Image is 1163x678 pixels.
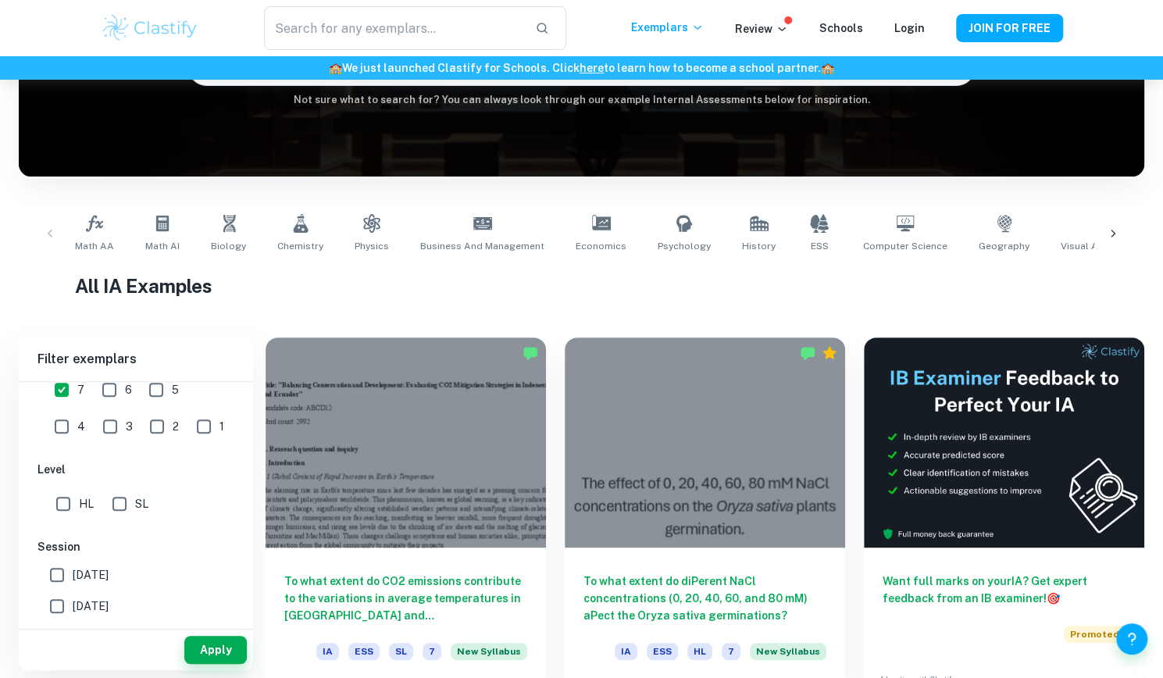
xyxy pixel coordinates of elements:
span: 2 [173,418,179,435]
span: History [742,239,776,253]
span: Promoted [1064,626,1126,643]
h6: Want full marks on your IA ? Get expert feedback from an IB examiner! [883,573,1126,607]
span: Biology [211,239,246,253]
span: Math AI [145,239,180,253]
span: 3 [126,418,133,435]
div: Starting from the May 2026 session, the ESS IA requirements have changed. We created this exempla... [750,643,826,669]
span: 7 [722,643,740,660]
input: Search for any exemplars... [264,6,522,50]
h6: To what extent do diPerent NaCl concentrations (0, 20, 40, 60, and 80 mM) aPect the Oryza sativa ... [583,573,826,624]
span: [DATE] [73,566,109,583]
span: Economics [576,239,626,253]
div: Starting from the May 2026 session, the ESS IA requirements have changed. We created this exempla... [451,643,527,669]
span: New Syllabus [451,643,527,660]
h6: Level [37,461,234,478]
button: Apply [184,636,247,664]
span: 6 [125,381,132,398]
span: New Syllabus [750,643,826,660]
h6: To what extent do CO2 emissions contribute to the variations in average temperatures in [GEOGRAPH... [284,573,527,624]
span: Business and Management [420,239,544,253]
img: Marked [523,345,538,361]
span: SL [389,643,413,660]
span: 7 [77,381,84,398]
span: ESS [348,643,380,660]
span: IA [316,643,339,660]
a: Login [894,22,925,34]
span: Computer Science [863,239,947,253]
img: Clastify logo [101,12,200,44]
span: Chemistry [277,239,323,253]
span: Geography [979,239,1029,253]
span: SL [135,495,148,512]
span: Psychology [658,239,711,253]
button: Help and Feedback [1116,623,1147,655]
span: HL [79,495,94,512]
h6: We just launched Clastify for Schools. Click to learn how to become a school partner. [3,59,1160,77]
h6: Session [37,538,234,555]
span: [DATE] [73,598,109,615]
span: 5 [172,381,179,398]
span: 7 [423,643,441,660]
p: Exemplars [631,19,704,36]
a: Schools [819,22,863,34]
button: JOIN FOR FREE [956,14,1063,42]
span: ESS [647,643,678,660]
img: Thumbnail [864,337,1144,548]
h6: Filter exemplars [19,337,253,381]
span: Math AA [75,239,114,253]
h1: All IA Examples [75,272,1088,300]
span: IA [615,643,637,660]
span: Physics [355,239,389,253]
p: Review [735,20,788,37]
span: 🎯 [1047,592,1060,605]
div: Premium [822,345,837,361]
span: 🏫 [821,62,834,74]
h6: Not sure what to search for? You can always look through our example Internal Assessments below f... [19,92,1144,108]
span: ESS [811,239,829,253]
span: 🏫 [329,62,342,74]
span: 4 [77,418,85,435]
a: here [580,62,604,74]
span: HL [687,643,712,660]
img: Marked [800,345,815,361]
span: 1 [219,418,224,435]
